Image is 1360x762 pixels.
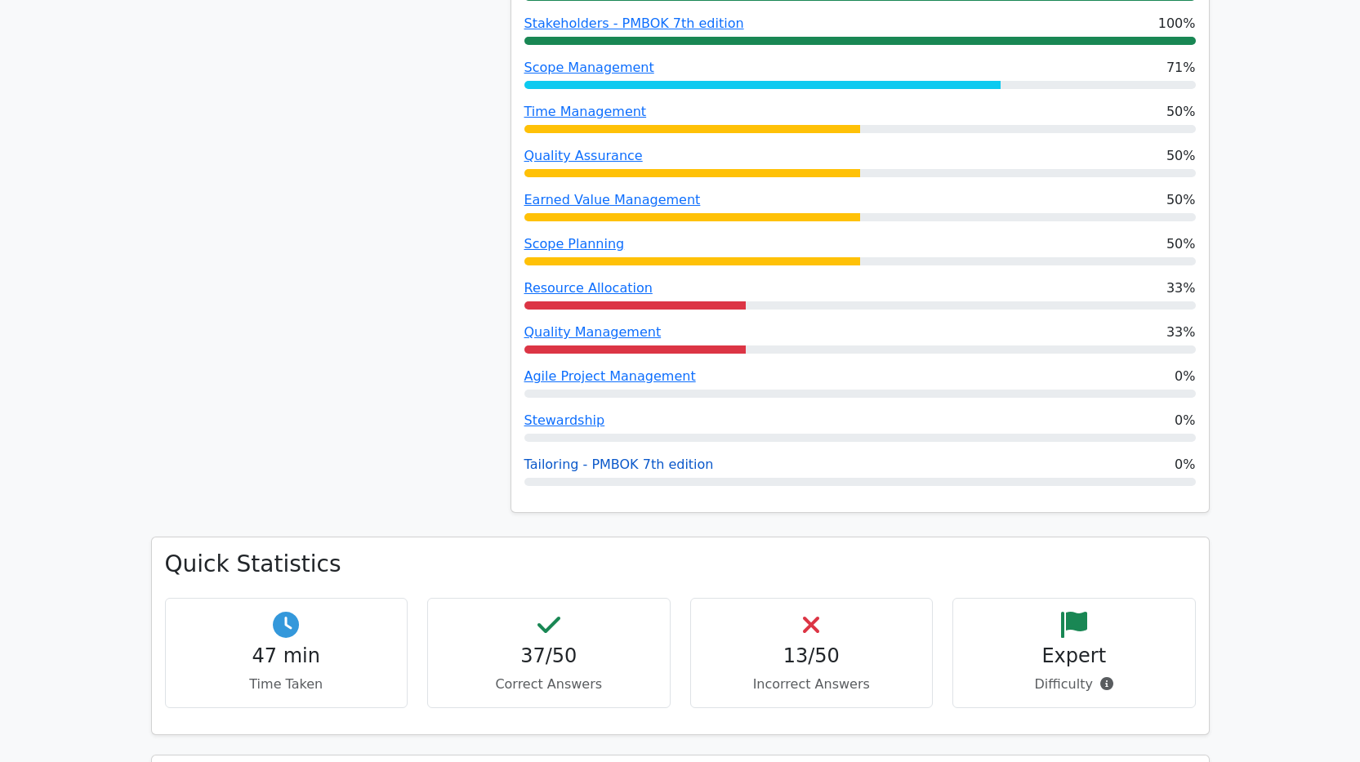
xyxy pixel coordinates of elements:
a: Quality Assurance [524,148,643,163]
a: Quality Management [524,324,662,340]
a: Stakeholders - PMBOK 7th edition [524,16,744,31]
a: Scope Management [524,60,654,75]
span: 50% [1166,190,1196,210]
span: 100% [1158,14,1196,33]
a: Agile Project Management [524,368,696,384]
p: Correct Answers [441,675,657,694]
h4: Expert [966,644,1182,668]
span: 50% [1166,146,1196,166]
a: Stewardship [524,412,605,428]
span: 0% [1175,455,1195,475]
p: Incorrect Answers [704,675,920,694]
p: Difficulty [966,675,1182,694]
h4: 37/50 [441,644,657,668]
span: 71% [1166,58,1196,78]
span: 0% [1175,411,1195,430]
h4: 13/50 [704,644,920,668]
span: 0% [1175,367,1195,386]
p: Time Taken [179,675,395,694]
a: Tailoring - PMBOK 7th edition [524,457,714,472]
a: Scope Planning [524,236,625,252]
a: Resource Allocation [524,280,653,296]
span: 50% [1166,102,1196,122]
h4: 47 min [179,644,395,668]
h3: Quick Statistics [165,550,1196,578]
span: 33% [1166,323,1196,342]
span: 50% [1166,234,1196,254]
a: Time Management [524,104,647,119]
a: Earned Value Management [524,192,701,207]
span: 33% [1166,279,1196,298]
